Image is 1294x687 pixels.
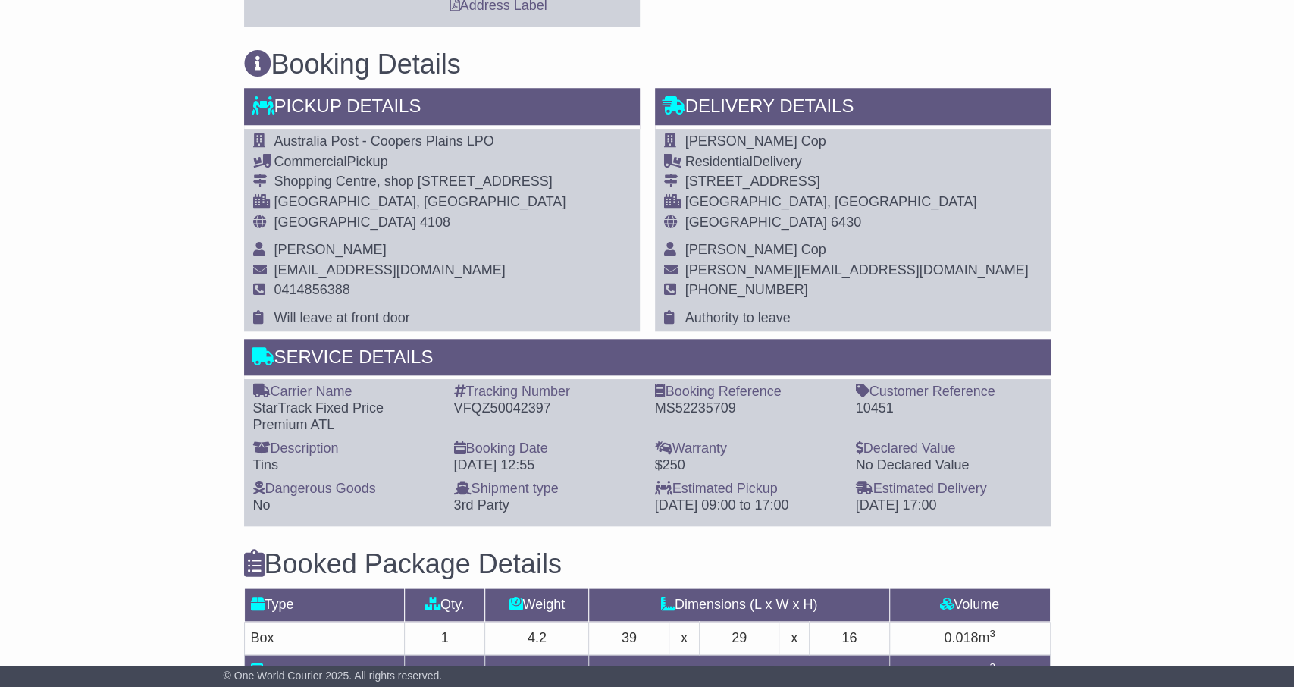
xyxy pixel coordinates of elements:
span: 6430 [831,215,861,230]
div: Declared Value [856,441,1042,457]
span: No [253,497,271,513]
td: 16 [809,622,889,655]
span: Will leave at front door [274,310,410,325]
td: Weight [485,588,589,622]
span: [EMAIL_ADDRESS][DOMAIN_NAME] [274,262,506,278]
td: Type [244,588,405,622]
span: [PERSON_NAME] Cop [685,133,826,149]
div: [DATE] 12:55 [454,457,640,474]
td: 1 [405,622,485,655]
div: [DATE] 09:00 to 17:00 [655,497,841,514]
span: 4108 [420,215,450,230]
div: $250 [655,457,841,474]
div: Customer Reference [856,384,1042,400]
div: Tracking Number [454,384,640,400]
div: 10451 [856,400,1042,417]
div: VFQZ50042397 [454,400,640,417]
span: [GEOGRAPHIC_DATA] [685,215,827,230]
span: [PERSON_NAME][EMAIL_ADDRESS][DOMAIN_NAME] [685,262,1029,278]
sup: 3 [989,661,995,673]
div: [STREET_ADDRESS] [685,174,1029,190]
td: Dimensions (L x W x H) [589,588,889,622]
div: Shipment type [454,481,640,497]
td: Volume [889,588,1050,622]
td: Box [244,622,405,655]
td: x [779,622,809,655]
div: Booking Date [454,441,640,457]
div: Delivery [685,154,1029,171]
div: Tins [253,457,439,474]
span: 4.2 [509,663,528,679]
td: 39 [589,622,669,655]
div: StarTrack Fixed Price Premium ATL [253,400,439,433]
div: Booking Reference [655,384,841,400]
span: Residential [685,154,753,169]
sup: 3 [989,628,995,639]
div: Delivery Details [655,88,1051,129]
div: Dangerous Goods [253,481,439,497]
td: m [889,622,1050,655]
span: [PHONE_NUMBER] [685,282,808,297]
div: Service Details [244,339,1051,380]
span: Authority to leave [685,310,791,325]
td: 29 [699,622,779,655]
span: Commercial [274,154,347,169]
td: x [669,622,699,655]
h3: Booked Package Details [244,549,1051,579]
span: [PERSON_NAME] Cop [685,242,826,257]
span: © One World Courier 2025. All rights reserved. [224,670,443,682]
div: Pickup Details [244,88,640,129]
div: Description [253,441,439,457]
span: 0.018 [944,630,978,645]
div: [DATE] 17:00 [856,497,1042,514]
span: 0414856388 [274,282,350,297]
td: 4.2 [485,622,589,655]
div: Estimated Pickup [655,481,841,497]
div: No Declared Value [856,457,1042,474]
span: 0.018 [944,663,978,679]
div: Shopping Centre, shop [STREET_ADDRESS] [274,174,566,190]
div: [GEOGRAPHIC_DATA], [GEOGRAPHIC_DATA] [274,194,566,211]
span: 3rd Party [454,497,509,513]
h3: Booking Details [244,49,1051,80]
div: [GEOGRAPHIC_DATA], [GEOGRAPHIC_DATA] [685,194,1029,211]
div: Warranty [655,441,841,457]
span: Australia Post - Coopers Plains LPO [274,133,494,149]
span: [PERSON_NAME] [274,242,387,257]
td: Qty. [405,588,485,622]
div: Pickup [274,154,566,171]
div: MS52235709 [655,400,841,417]
div: Estimated Delivery [856,481,1042,497]
div: Carrier Name [253,384,439,400]
span: [GEOGRAPHIC_DATA] [274,215,416,230]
